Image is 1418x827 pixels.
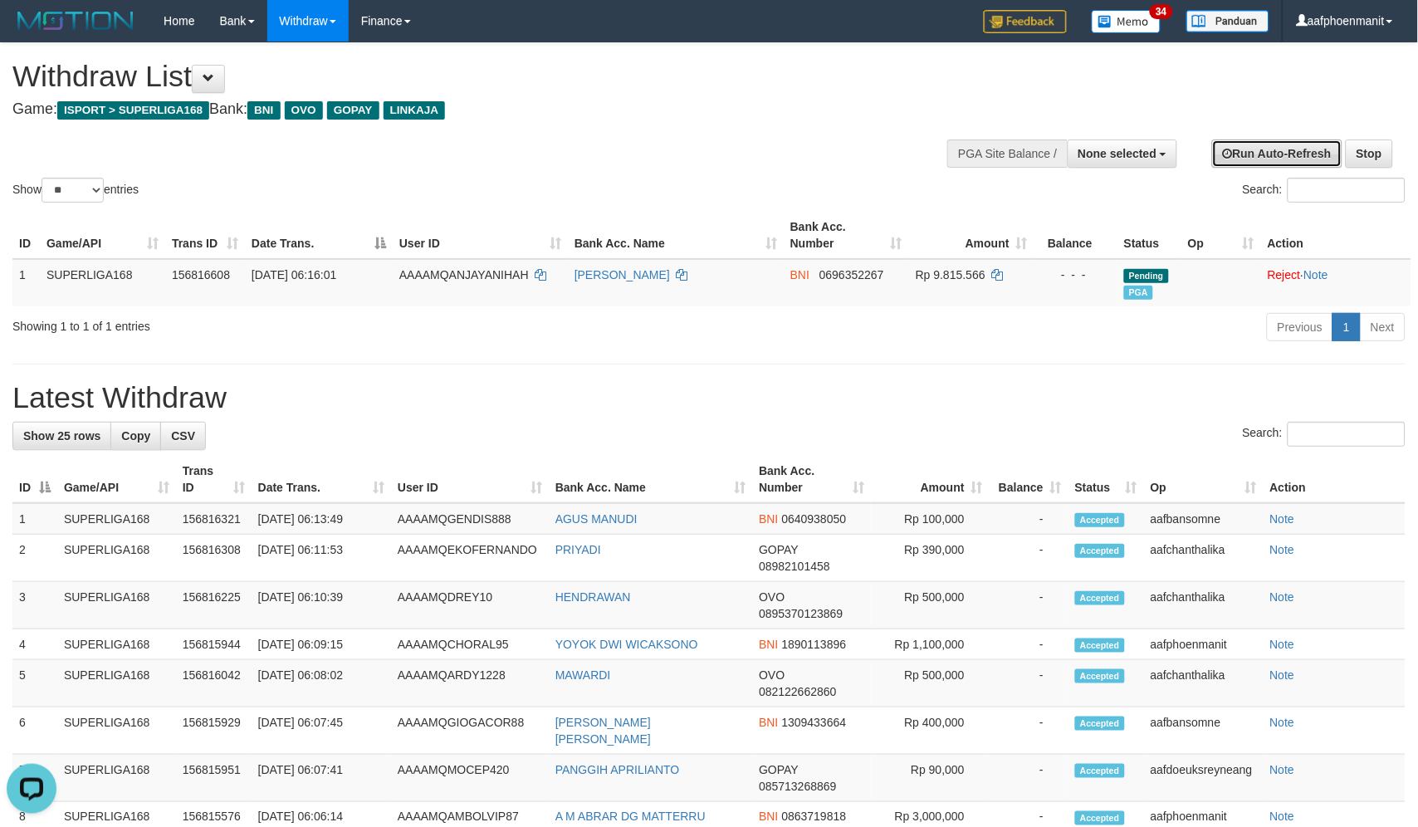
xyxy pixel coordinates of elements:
[759,590,785,604] span: OVO
[391,582,549,629] td: AAAAMQDREY10
[252,268,336,281] span: [DATE] 06:16:01
[40,212,165,259] th: Game/API: activate to sort column ascending
[1270,716,1295,729] a: Note
[871,629,990,660] td: Rp 1,100,000
[784,212,909,259] th: Bank Acc. Number: activate to sort column ascending
[165,212,245,259] th: Trans ID: activate to sort column ascending
[1261,259,1411,306] td: ·
[1270,543,1295,556] a: Note
[176,707,252,755] td: 156815929
[782,716,847,729] span: Copy 1309433664 to clipboard
[990,582,1068,629] td: -
[57,101,209,120] span: ISPORT > SUPERLIGA168
[759,560,830,573] span: Copy 08982101458 to clipboard
[176,582,252,629] td: 156816225
[871,503,990,535] td: Rp 100,000
[1270,668,1295,682] a: Note
[252,629,391,660] td: [DATE] 06:09:15
[245,212,393,259] th: Date Trans.: activate to sort column descending
[176,503,252,535] td: 156816321
[1144,503,1264,535] td: aafbansomne
[40,259,165,306] td: SUPERLIGA168
[1268,268,1301,281] a: Reject
[871,755,990,802] td: Rp 90,000
[12,503,57,535] td: 1
[12,101,929,118] h4: Game: Bank:
[252,503,391,535] td: [DATE] 06:13:49
[759,668,785,682] span: OVO
[171,429,195,443] span: CSV
[1124,286,1153,300] span: Marked by aafphoenmanit
[1144,707,1264,755] td: aafbansomne
[12,8,139,33] img: MOTION_logo.png
[57,707,176,755] td: SUPERLIGA168
[990,707,1068,755] td: -
[1078,147,1157,160] span: None selected
[57,629,176,660] td: SUPERLIGA168
[391,629,549,660] td: AAAAMQCHORAL95
[1041,267,1111,283] div: - - -
[176,535,252,582] td: 156816308
[990,503,1068,535] td: -
[759,716,778,729] span: BNI
[990,755,1068,802] td: -
[252,582,391,629] td: [DATE] 06:10:39
[990,535,1068,582] td: -
[782,638,847,651] span: Copy 1890113896 to clipboard
[1360,313,1406,341] a: Next
[1346,139,1393,168] a: Stop
[1144,660,1264,707] td: aafchanthalika
[759,607,843,620] span: Copy 0895370123869 to clipboard
[759,543,798,556] span: GOPAY
[916,268,985,281] span: Rp 9.815.566
[391,503,549,535] td: AAAAMQGENDIS888
[555,668,611,682] a: MAWARDI
[1243,422,1406,447] label: Search:
[1144,755,1264,802] td: aafdoeuksreyneang
[12,212,40,259] th: ID
[752,456,871,503] th: Bank Acc. Number: activate to sort column ascending
[12,422,111,450] a: Show 25 rows
[790,268,809,281] span: BNI
[23,429,100,443] span: Show 25 rows
[1034,212,1117,259] th: Balance
[759,512,778,526] span: BNI
[1270,763,1295,776] a: Note
[176,755,252,802] td: 156815951
[782,810,847,824] span: Copy 0863719818 to clipboard
[384,101,446,120] span: LINKAJA
[12,456,57,503] th: ID: activate to sort column descending
[759,685,836,698] span: Copy 082122662860 to clipboard
[1124,269,1169,283] span: Pending
[57,582,176,629] td: SUPERLIGA168
[12,311,579,335] div: Showing 1 to 1 of 1 entries
[1332,313,1361,341] a: 1
[1264,456,1406,503] th: Action
[391,456,549,503] th: User ID: activate to sort column ascending
[12,755,57,802] td: 7
[782,512,847,526] span: Copy 0640938050 to clipboard
[1075,764,1125,778] span: Accepted
[549,456,752,503] th: Bank Acc. Name: activate to sort column ascending
[871,707,990,755] td: Rp 400,000
[12,707,57,755] td: 6
[871,660,990,707] td: Rp 500,000
[1068,139,1178,168] button: None selected
[285,101,323,120] span: OVO
[1144,582,1264,629] td: aafchanthalika
[12,629,57,660] td: 4
[391,660,549,707] td: AAAAMQARDY1228
[12,582,57,629] td: 3
[1075,513,1125,527] span: Accepted
[1150,4,1172,19] span: 34
[160,422,206,450] a: CSV
[555,716,651,746] a: [PERSON_NAME] [PERSON_NAME]
[1181,212,1261,259] th: Op: activate to sort column ascending
[1186,10,1269,32] img: panduan.png
[1270,512,1295,526] a: Note
[555,590,631,604] a: HENDRAWAN
[12,259,40,306] td: 1
[990,660,1068,707] td: -
[252,755,391,802] td: [DATE] 06:07:41
[1117,212,1181,259] th: Status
